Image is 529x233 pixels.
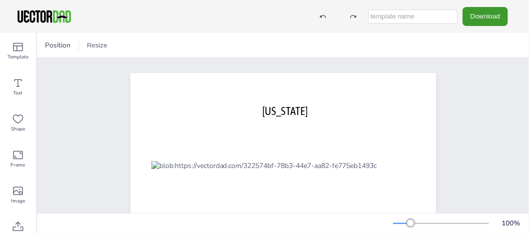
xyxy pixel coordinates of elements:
button: Resize [83,37,111,53]
span: Shape [11,125,25,133]
img: VectorDad-1.png [16,9,72,24]
span: [US_STATE] [262,104,308,117]
span: Template [7,53,28,61]
div: 100 % [499,218,523,228]
span: Text [13,89,23,97]
button: Download [463,7,508,25]
span: Position [43,40,72,50]
input: template name [368,9,458,23]
span: Image [11,197,25,205]
span: Frame [11,161,25,169]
